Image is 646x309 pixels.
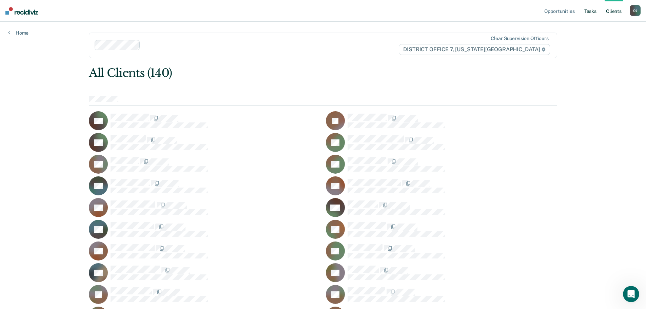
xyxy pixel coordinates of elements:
button: OJ [630,5,641,16]
div: Clear supervision officers [491,36,548,41]
iframe: Intercom live chat [623,286,639,302]
a: Home [8,30,28,36]
span: DISTRICT OFFICE 7, [US_STATE][GEOGRAPHIC_DATA] [399,44,550,55]
div: All Clients (140) [89,66,464,80]
img: Recidiviz [5,7,38,15]
div: O J [630,5,641,16]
